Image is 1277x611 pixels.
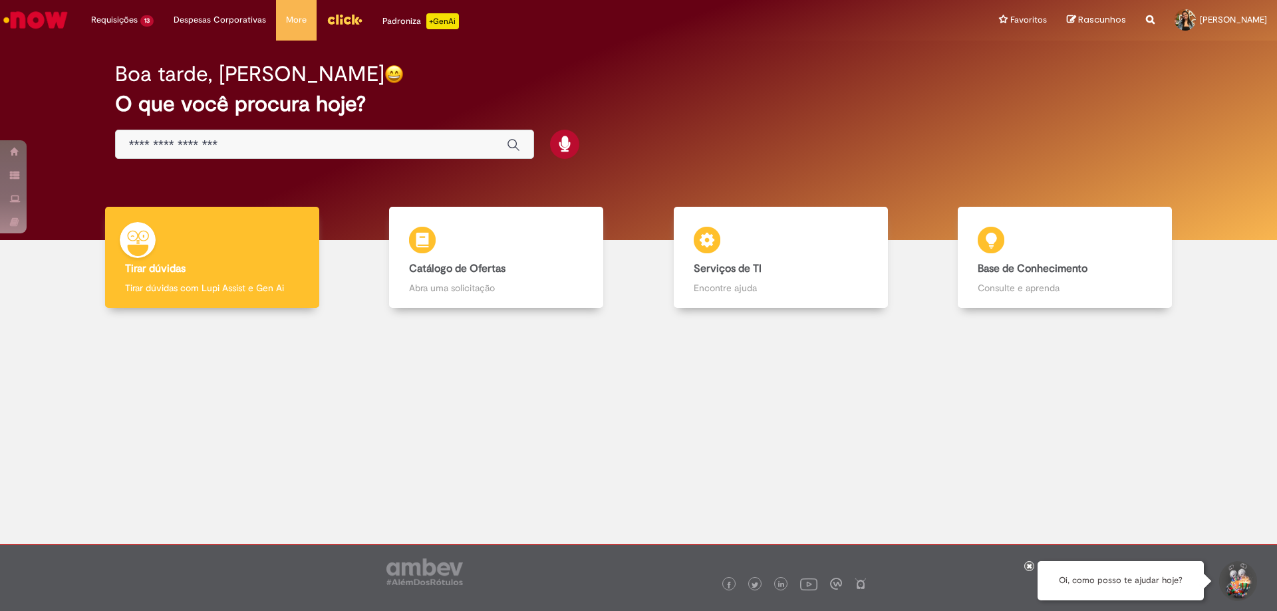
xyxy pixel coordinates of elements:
span: [PERSON_NAME] [1200,14,1267,25]
a: Serviços de TI Encontre ajuda [638,207,923,308]
div: Padroniza [382,13,459,29]
span: Requisições [91,13,138,27]
img: logo_footer_naosei.png [855,578,867,590]
span: Despesas Corporativas [174,13,266,27]
p: Encontre ajuda [694,281,868,295]
img: happy-face.png [384,64,404,84]
p: Consulte e aprenda [978,281,1152,295]
b: Tirar dúvidas [125,262,186,275]
a: Tirar dúvidas Tirar dúvidas com Lupi Assist e Gen Ai [70,207,355,308]
img: logo_footer_facebook.png [726,582,732,588]
b: Serviços de TI [694,262,762,275]
b: Base de Conhecimento [978,262,1087,275]
img: logo_footer_ambev_rotulo_gray.png [386,558,463,585]
b: Catálogo de Ofertas [409,262,505,275]
p: Abra uma solicitação [409,281,583,295]
a: Rascunhos [1067,14,1126,27]
h2: O que você procura hoje? [115,92,1163,116]
img: click_logo_yellow_360x200.png [327,9,362,29]
img: logo_footer_twitter.png [752,582,758,588]
span: More [286,13,307,27]
button: Iniciar Conversa de Suporte [1217,561,1257,601]
p: Tirar dúvidas com Lupi Assist e Gen Ai [125,281,299,295]
a: Base de Conhecimento Consulte e aprenda [923,207,1208,308]
img: ServiceNow [1,7,70,33]
img: logo_footer_youtube.png [800,575,817,592]
div: Oi, como posso te ajudar hoje? [1038,561,1204,600]
span: Rascunhos [1078,13,1126,26]
h2: Boa tarde, [PERSON_NAME] [115,62,384,86]
img: logo_footer_workplace.png [830,578,842,590]
span: 13 [140,15,154,27]
p: +GenAi [426,13,459,29]
a: Catálogo de Ofertas Abra uma solicitação [355,207,639,308]
span: Favoritos [1010,13,1047,27]
img: logo_footer_linkedin.png [778,581,785,589]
